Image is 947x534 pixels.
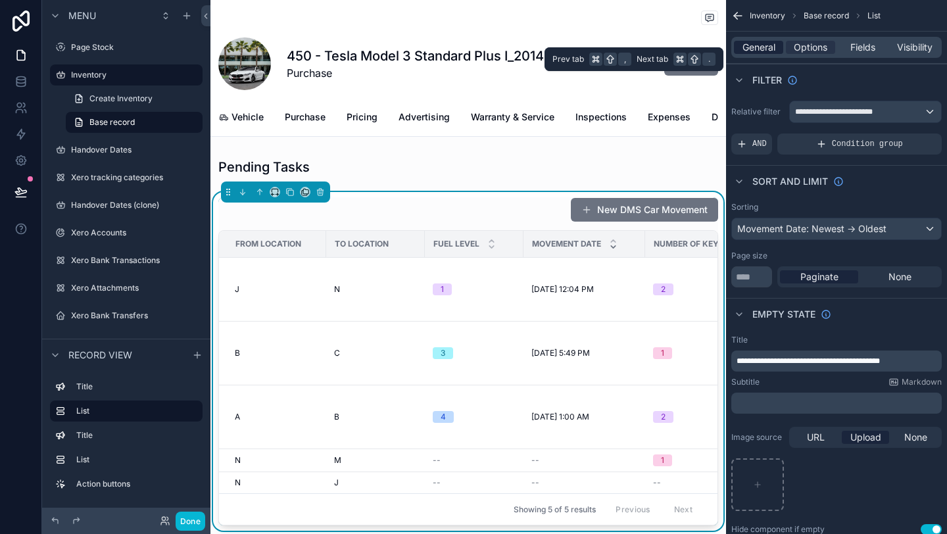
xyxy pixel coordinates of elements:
[832,139,903,149] span: Condition group
[653,454,760,466] a: 1
[731,377,760,387] label: Subtitle
[235,284,239,295] span: J
[50,222,203,243] a: Xero Accounts
[552,54,584,64] span: Prev tab
[531,412,637,422] a: [DATE] 1:00 AM
[471,105,554,132] a: Warranty & Service
[235,284,318,295] a: J
[235,348,240,358] span: B
[50,278,203,299] a: Xero Attachments
[66,112,203,133] a: Base record
[50,139,203,160] a: Handover Dates
[731,335,748,345] label: Title
[235,455,241,466] span: N
[235,455,318,466] a: N
[794,41,827,54] span: Options
[334,412,339,422] span: B
[752,74,782,87] span: Filter
[433,455,516,466] a: --
[50,333,203,354] a: Contacts
[334,455,417,466] a: M
[654,239,724,249] span: Number Of Keys
[648,110,691,124] span: Expenses
[433,283,516,295] a: 1
[71,70,195,80] label: Inventory
[712,110,761,124] span: Documents
[71,200,200,210] label: Handover Dates (clone)
[897,41,933,54] span: Visibility
[176,512,205,531] button: Done
[731,202,758,212] label: Sorting
[731,218,942,240] button: Movement Date: Newest -> Oldest
[904,431,927,444] span: None
[661,347,664,359] div: 1
[804,11,849,21] span: Base record
[335,239,389,249] span: To Location
[287,65,590,81] span: Purchase
[531,348,637,358] a: [DATE] 5:49 PM
[433,477,441,488] span: --
[68,349,132,362] span: Record view
[441,283,444,295] div: 1
[531,348,590,358] span: [DATE] 5:49 PM
[71,228,200,238] label: Xero Accounts
[285,110,326,124] span: Purchase
[235,412,318,422] a: A
[50,167,203,188] a: Xero tracking categories
[71,255,200,266] label: Xero Bank Transactions
[514,504,596,515] span: Showing 5 of 5 results
[531,455,539,466] span: --
[71,42,200,53] label: Page Stock
[653,477,760,488] a: --
[334,455,341,466] span: M
[334,348,417,358] a: C
[334,477,339,488] span: J
[661,454,664,466] div: 1
[752,308,815,321] span: Empty state
[752,175,828,188] span: Sort And Limit
[653,411,760,423] a: 2
[50,195,203,216] a: Handover Dates (clone)
[653,347,760,359] a: 1
[50,250,203,271] a: Xero Bank Transactions
[731,393,942,414] div: scrollable content
[235,412,240,422] span: A
[441,411,446,423] div: 4
[334,284,340,295] span: N
[648,105,691,132] a: Expenses
[531,284,594,295] span: [DATE] 12:04 PM
[731,251,767,261] label: Page size
[637,54,668,64] span: Next tab
[42,370,210,508] div: scrollable content
[867,11,881,21] span: List
[347,110,377,124] span: Pricing
[732,218,941,239] div: Movement Date: Newest -> Oldest
[575,110,627,124] span: Inspections
[235,348,318,358] a: B
[807,431,825,444] span: URL
[235,477,318,488] a: N
[850,41,875,54] span: Fields
[399,110,450,124] span: Advertising
[902,377,942,387] span: Markdown
[89,93,153,104] span: Create Inventory
[619,54,630,64] span: ,
[50,64,203,85] a: Inventory
[742,41,775,54] span: General
[653,283,760,295] a: 2
[850,431,881,444] span: Upload
[71,338,200,349] label: Contacts
[731,107,784,117] label: Relative filter
[471,110,554,124] span: Warranty & Service
[731,432,784,443] label: Image source
[76,430,197,441] label: Title
[433,455,441,466] span: --
[750,11,785,21] span: Inventory
[76,381,197,392] label: Title
[50,305,203,326] a: Xero Bank Transfers
[235,477,241,488] span: N
[76,479,197,489] label: Action buttons
[653,477,661,488] span: --
[571,198,718,222] a: New DMS Car Movement
[68,9,96,22] span: Menu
